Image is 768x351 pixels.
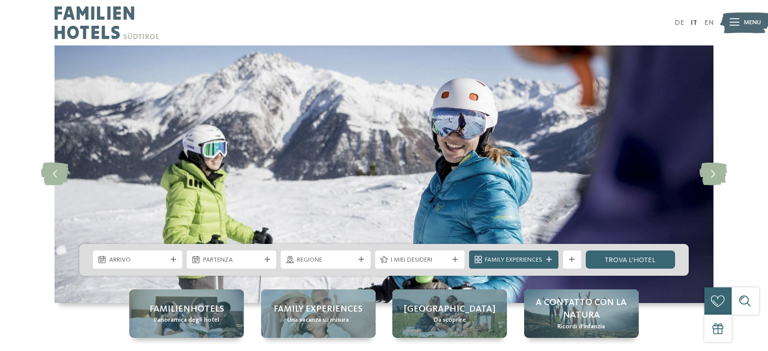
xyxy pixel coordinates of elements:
[297,256,354,265] span: Regione
[261,289,376,338] a: Hotel sulle piste da sci per bambini: divertimento senza confini Family experiences Una vacanza s...
[557,322,605,331] span: Ricordi d’infanzia
[434,316,466,325] span: Da scoprire
[149,303,224,316] span: Familienhotels
[691,19,697,26] a: IT
[55,45,713,303] img: Hotel sulle piste da sci per bambini: divertimento senza confini
[704,19,713,26] a: EN
[404,303,495,316] span: [GEOGRAPHIC_DATA]
[129,289,244,338] a: Hotel sulle piste da sci per bambini: divertimento senza confini Familienhotels Panoramica degli ...
[287,316,349,325] span: Una vacanza su misura
[203,256,261,265] span: Partenza
[154,316,219,325] span: Panoramica degli hotel
[744,18,761,27] span: Menu
[524,289,639,338] a: Hotel sulle piste da sci per bambini: divertimento senza confini A contatto con la natura Ricordi...
[533,296,630,322] span: A contatto con la natura
[391,256,448,265] span: I miei desideri
[586,250,675,269] a: trova l’hotel
[392,289,507,338] a: Hotel sulle piste da sci per bambini: divertimento senza confini [GEOGRAPHIC_DATA] Da scoprire
[675,19,684,26] a: DE
[109,256,167,265] span: Arrivo
[485,256,542,265] span: Family Experiences
[274,303,363,316] span: Family experiences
